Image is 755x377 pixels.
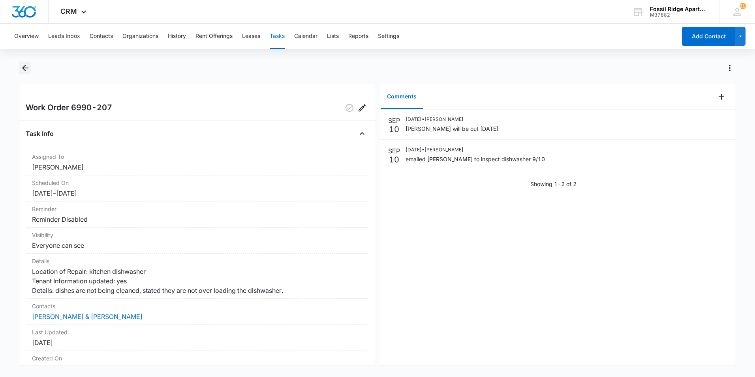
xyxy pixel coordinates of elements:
p: Showing 1-2 of 2 [530,180,577,188]
dd: Everyone can see [32,241,362,250]
span: 213 [740,3,746,9]
button: Settings [378,24,399,49]
dt: Visibility [32,231,362,239]
p: SEP [388,116,400,125]
dt: Scheduled On [32,179,362,187]
p: emailed [PERSON_NAME] to inspect dishwasher 9/10 [406,155,545,163]
button: Lists [327,24,339,49]
div: VisibilityEveryone can see [26,228,368,254]
button: Close [356,127,368,140]
dt: Last Updated [32,328,362,336]
dt: Created On [32,354,362,362]
button: Edit [356,102,368,114]
div: notifications count [740,3,746,9]
button: Leads Inbox [48,24,80,49]
dd: [DATE] [32,338,362,347]
dt: Details [32,257,362,265]
div: Scheduled On[DATE]–[DATE] [26,175,368,202]
h2: Work Order 6990-207 [26,102,112,114]
a: [PERSON_NAME] & [PERSON_NAME] [32,313,143,320]
div: Last Updated[DATE] [26,325,368,351]
h4: Task Info [26,129,54,138]
button: Calendar [294,24,317,49]
button: Tasks [270,24,285,49]
p: SEP [388,146,400,156]
dd: Location of Repair: kitchen dishwasher Tenant Information updated: yes Details: dishes are not be... [32,267,362,295]
div: account name [650,6,708,12]
button: Rent Offerings [195,24,233,49]
span: CRM [60,7,77,15]
dt: Contacts [32,302,362,310]
button: Comments [381,85,423,109]
button: Contacts [90,24,113,49]
div: Assigned To[PERSON_NAME] [26,149,368,175]
p: [DATE] • [PERSON_NAME] [406,116,498,123]
button: Add Contact [682,27,735,46]
dt: Assigned To [32,153,362,161]
button: History [168,24,186,49]
dd: [DATE] [32,364,362,373]
div: ReminderReminder Disabled [26,202,368,228]
button: Leases [242,24,260,49]
div: Created On[DATE] [26,351,368,377]
div: Contacts[PERSON_NAME] & [PERSON_NAME] [26,299,368,325]
button: Actions [723,62,736,74]
button: Organizations [122,24,158,49]
dd: Reminder Disabled [32,215,362,224]
button: Reports [348,24,368,49]
dd: [DATE] – [DATE] [32,188,362,198]
p: [DATE] • [PERSON_NAME] [406,146,545,153]
p: [PERSON_NAME] will be out [DATE] [406,124,498,133]
p: 10 [389,156,399,164]
button: Add Comment [715,90,728,103]
dt: Reminder [32,205,362,213]
div: DetailsLocation of Repair: kitchen dishwasher Tenant Information updated: yes Details: dishes are... [26,254,368,299]
button: Back [19,62,31,74]
div: account id [650,12,708,18]
p: 10 [389,125,399,133]
button: Overview [14,24,39,49]
dd: [PERSON_NAME] [32,162,362,172]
